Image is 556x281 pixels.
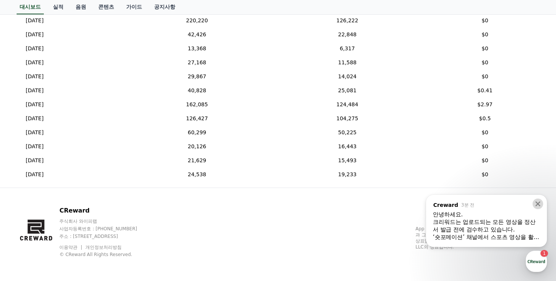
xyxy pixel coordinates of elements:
td: $0.5 [434,112,536,126]
span: 설정 [117,230,126,236]
td: 24,538 [133,168,261,182]
td: $2.97 [434,98,536,112]
td: 124,484 [261,98,433,112]
td: 42,426 [133,28,261,42]
td: 126,222 [261,14,433,28]
p: [DATE] [26,101,43,109]
td: 126,427 [133,112,261,126]
p: [DATE] [26,115,43,123]
td: $0 [434,154,536,168]
p: 사업자등록번호 : [PHONE_NUMBER] [59,226,151,232]
td: $0 [434,14,536,28]
p: [DATE] [26,17,43,25]
a: 개인정보처리방침 [85,245,122,250]
td: 14,024 [261,70,433,84]
p: 주식회사 와이피랩 [59,218,151,224]
p: [DATE] [26,45,43,53]
span: 대화 [69,230,78,236]
td: 162,085 [133,98,261,112]
span: 홈 [24,230,28,236]
p: App Store, iCloud, iCloud Drive 및 iTunes Store는 미국과 그 밖의 나라 및 지역에서 등록된 Apple Inc.의 서비스 상표입니다. Goo... [415,226,536,250]
td: 104,275 [261,112,433,126]
p: [DATE] [26,31,43,39]
td: 60,299 [133,126,261,140]
td: 27,168 [133,56,261,70]
td: 21,629 [133,154,261,168]
td: 13,368 [133,42,261,56]
td: $0.41 [434,84,536,98]
td: 22,848 [261,28,433,42]
p: [DATE] [26,87,43,95]
td: 19,233 [261,168,433,182]
p: [DATE] [26,157,43,165]
td: 220,220 [133,14,261,28]
p: © CReward All Rights Reserved. [59,252,151,258]
p: [DATE] [26,129,43,137]
p: [DATE] [26,73,43,81]
td: 6,317 [261,42,433,56]
p: [DATE] [26,171,43,179]
a: 설정 [97,218,145,237]
td: 25,081 [261,84,433,98]
td: $0 [434,126,536,140]
td: 11,588 [261,56,433,70]
td: $0 [434,140,536,154]
p: 주소 : [STREET_ADDRESS] [59,233,151,239]
p: CReward [59,206,151,215]
td: 40,828 [133,84,261,98]
td: 16,443 [261,140,433,154]
td: $0 [434,70,536,84]
td: $0 [434,42,536,56]
td: $0 [434,56,536,70]
p: [DATE] [26,143,43,151]
a: 홈 [2,218,50,237]
td: 29,867 [133,70,261,84]
a: 이용약관 [59,245,83,250]
td: $0 [434,28,536,42]
td: 15,493 [261,154,433,168]
span: 1 [77,218,79,224]
a: 1대화 [50,218,97,237]
td: 20,126 [133,140,261,154]
p: [DATE] [26,59,43,67]
td: 50,225 [261,126,433,140]
td: $0 [434,168,536,182]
